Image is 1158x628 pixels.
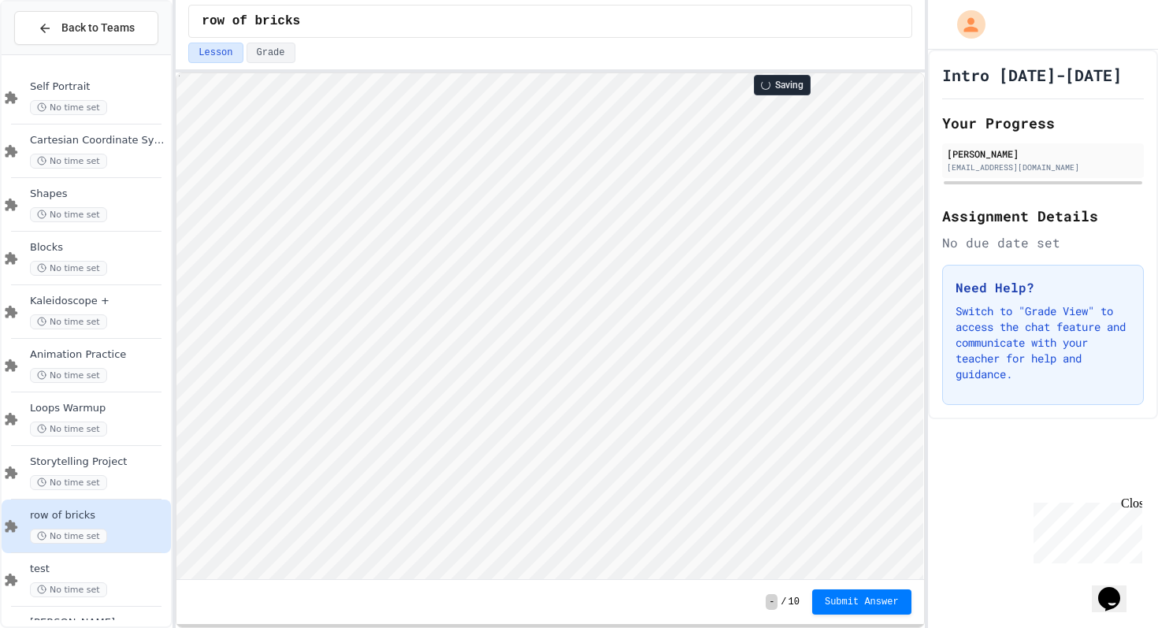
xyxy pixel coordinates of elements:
span: Kaleidoscope + [30,295,168,308]
span: Submit Answer [825,596,899,608]
span: No time set [30,368,107,383]
span: Loops Warmup [30,402,168,415]
button: Submit Answer [812,589,911,615]
span: No time set [30,582,107,597]
span: Cartesian Coordinate System [30,134,168,147]
span: Blocks [30,241,168,255]
button: Lesson [188,43,243,63]
h2: Your Progress [942,112,1144,134]
span: Saving [775,79,804,91]
div: Chat with us now!Close [6,6,109,100]
span: Back to Teams [61,20,135,36]
span: row of bricks [30,509,168,522]
span: No time set [30,207,107,222]
h3: Need Help? [956,278,1130,297]
div: No due date set [942,233,1144,252]
span: 10 [789,596,800,608]
p: Switch to "Grade View" to access the chat feature and communicate with your teacher for help and ... [956,303,1130,382]
span: No time set [30,314,107,329]
div: My Account [941,6,989,43]
span: No time set [30,261,107,276]
div: [PERSON_NAME] [947,147,1139,161]
span: No time set [30,154,107,169]
div: [EMAIL_ADDRESS][DOMAIN_NAME] [947,162,1139,173]
span: Animation Practice [30,348,168,362]
span: Shapes [30,188,168,201]
button: Grade [247,43,295,63]
span: - [766,594,778,610]
span: Self Portrait [30,80,168,94]
span: No time set [30,422,107,437]
h1: Intro [DATE]-[DATE] [942,64,1122,86]
span: test [30,563,168,576]
iframe: Snap! Programming Environment [176,73,923,579]
iframe: chat widget [1092,565,1142,612]
span: Storytelling Project [30,455,168,469]
iframe: chat widget [1027,496,1142,563]
button: Back to Teams [14,11,158,45]
span: No time set [30,529,107,544]
span: No time set [30,100,107,115]
span: No time set [30,475,107,490]
h2: Assignment Details [942,205,1144,227]
span: / [781,596,786,608]
span: row of bricks [202,12,300,31]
